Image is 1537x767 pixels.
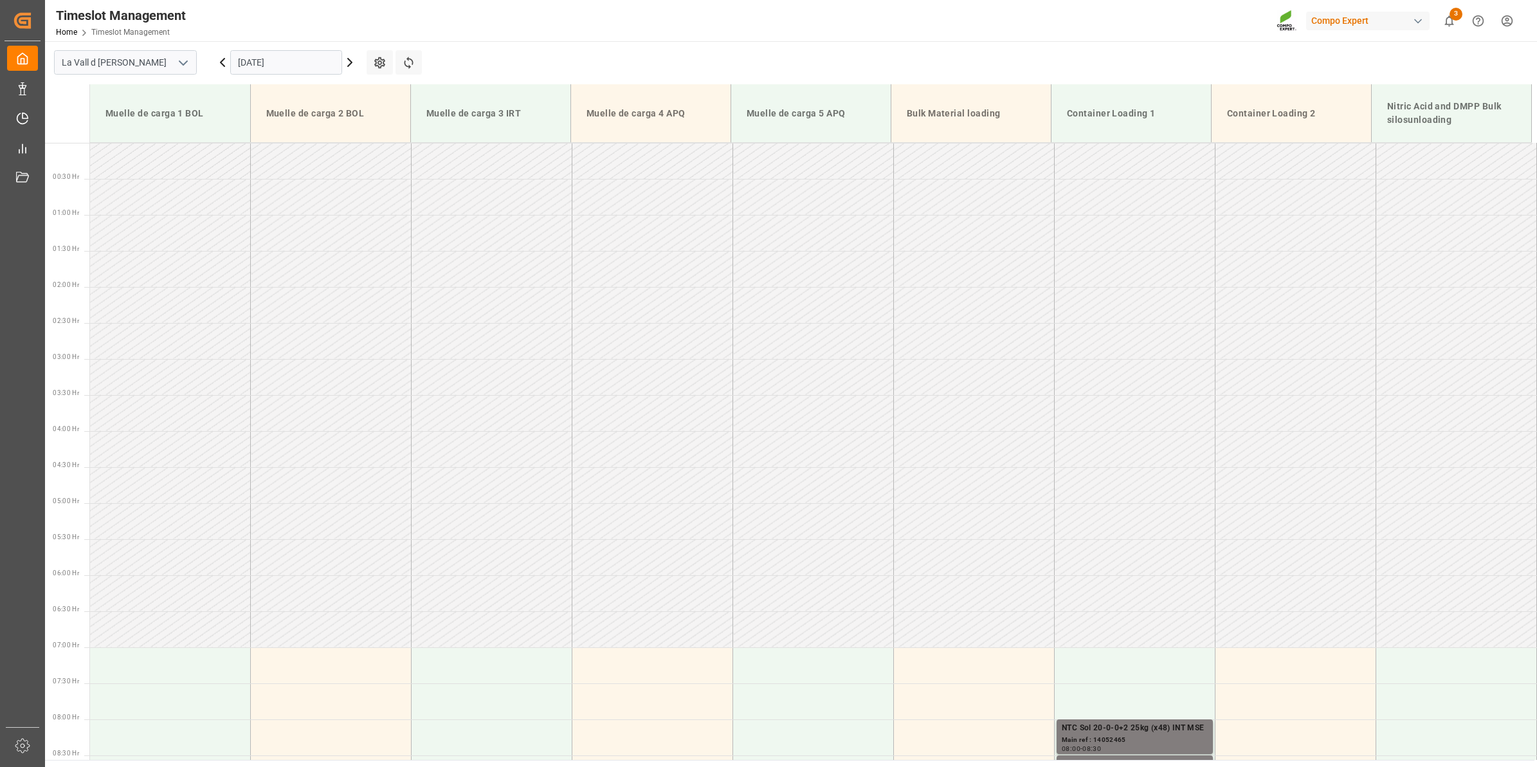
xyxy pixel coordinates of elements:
[1222,102,1361,125] div: Container Loading 2
[53,389,79,396] span: 03:30 Hr
[1062,746,1080,752] div: 08:00
[53,173,79,180] span: 00:30 Hr
[56,6,186,25] div: Timeslot Management
[54,50,197,75] input: Type to search/select
[53,353,79,360] span: 03:00 Hr
[53,497,79,504] span: 05:00 Hr
[53,317,79,324] span: 02:30 Hr
[173,53,192,73] button: open menu
[902,102,1041,125] div: Bulk Material loading
[53,425,79,432] span: 04:00 Hr
[1277,10,1297,32] img: Screenshot%202023-09-29%20at%2010.02.21.png_1712312052.png
[1082,746,1101,752] div: 08:30
[53,605,79,613] span: 06:30 Hr
[53,642,79,649] span: 07:00 Hr
[1062,735,1208,746] div: Main ref : 14052465
[53,281,79,288] span: 02:00 Hr
[1062,722,1208,735] div: NTC Sol 20-0-0+2 25kg (x48) INT MSE
[261,102,400,125] div: Muelle de carga 2 BOL
[1062,102,1201,125] div: Container Loading 1
[53,714,79,721] span: 08:00 Hr
[53,750,79,757] span: 08:30 Hr
[1450,8,1462,21] span: 3
[741,102,880,125] div: Muelle de carga 5 APQ
[1435,6,1464,35] button: show 3 new notifications
[581,102,720,125] div: Muelle de carga 4 APQ
[100,102,240,125] div: Muelle de carga 1 BOL
[53,678,79,685] span: 07:30 Hr
[1306,8,1435,33] button: Compo Expert
[1080,746,1082,752] div: -
[1306,12,1430,30] div: Compo Expert
[56,28,77,37] a: Home
[53,461,79,468] span: 04:30 Hr
[1382,95,1521,132] div: Nitric Acid and DMPP Bulk silosunloading
[53,245,79,252] span: 01:30 Hr
[1464,6,1493,35] button: Help Center
[53,533,79,541] span: 05:30 Hr
[421,102,560,125] div: Muelle de carga 3 IRT
[53,569,79,577] span: 06:00 Hr
[53,209,79,216] span: 01:00 Hr
[230,50,342,75] input: DD.MM.YYYY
